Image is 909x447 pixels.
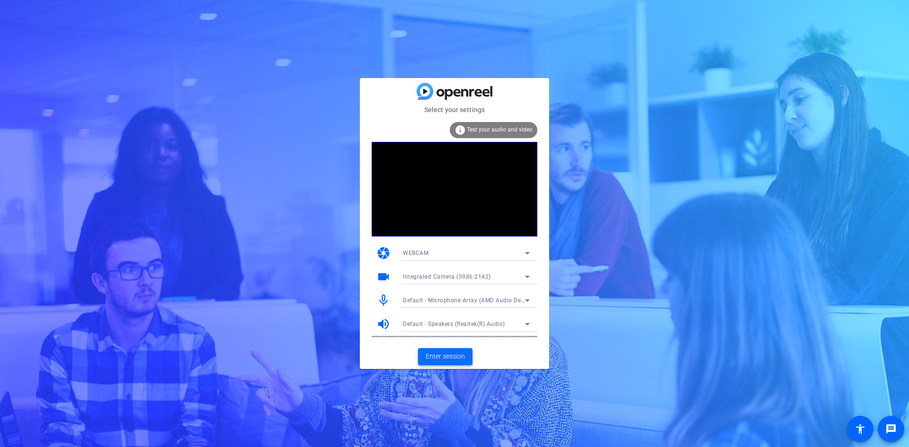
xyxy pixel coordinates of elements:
[403,250,428,256] span: WEBCAM
[418,348,472,365] button: Enter session
[855,423,866,435] mat-icon: accessibility
[417,83,492,99] img: blue-gradient.svg
[426,351,465,361] span: Enter session
[403,296,534,304] span: Default - Microphone Array (AMD Audio Device)
[376,293,391,307] mat-icon: mic_none
[454,124,466,136] mat-icon: info
[376,270,391,284] mat-icon: videocam
[467,126,533,133] span: Test your audio and video
[376,246,391,260] mat-icon: camera
[376,317,391,331] mat-icon: volume_up
[360,105,549,115] mat-card-subtitle: Select your settings
[403,321,505,327] span: Default - Speakers (Realtek(R) Audio)
[403,273,491,280] span: Integrated Camera (5986:2142)
[885,423,897,435] mat-icon: message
